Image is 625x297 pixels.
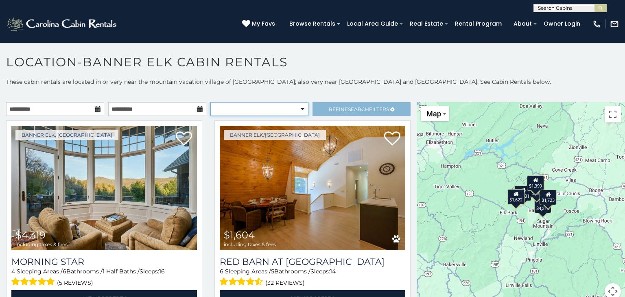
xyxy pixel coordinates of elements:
[15,130,118,140] a: Banner Elk, [GEOGRAPHIC_DATA]
[540,17,584,30] a: Owner Login
[220,126,405,250] a: Red Barn at Tiffanys Estate $1,604 including taxes & fees
[343,17,402,30] a: Local Area Guide
[384,131,400,148] a: Add to favorites
[329,106,389,112] span: Refine Filters
[63,268,66,275] span: 6
[220,267,405,288] div: Sleeping Areas / Bathrooms / Sleeps:
[348,106,369,112] span: Search
[15,242,68,247] span: including taxes & fees
[11,126,197,250] a: Morning Star $4,319 including taxes & fees
[11,268,15,275] span: 4
[451,17,506,30] a: Rental Program
[540,189,557,205] div: $1,723
[224,229,255,241] span: $1,604
[15,229,46,241] span: $4,319
[220,256,405,267] h3: Red Barn at Tiffanys Estate
[220,126,405,250] img: Red Barn at Tiffanys Estate
[57,277,93,288] span: (5 reviews)
[592,20,601,28] img: phone-regular-white.png
[514,185,531,201] div: $2,281
[159,268,165,275] span: 16
[527,175,544,190] div: $1,399
[11,267,197,288] div: Sleeping Areas / Bathrooms / Sleeps:
[610,20,619,28] img: mail-regular-white.png
[11,256,197,267] a: Morning Star
[330,268,336,275] span: 14
[285,17,339,30] a: Browse Rentals
[220,256,405,267] a: Red Barn at [GEOGRAPHIC_DATA]
[103,268,140,275] span: 1 Half Baths /
[265,277,305,288] span: (32 reviews)
[6,16,119,32] img: White-1-2.png
[507,189,524,205] div: $1,622
[530,182,544,198] div: $687
[220,268,223,275] span: 6
[406,17,447,30] a: Real Estate
[509,17,536,30] a: About
[534,197,551,213] div: $4,319
[605,106,621,122] button: Toggle fullscreen view
[421,106,449,121] button: Change map style
[224,130,326,140] a: Banner Elk/[GEOGRAPHIC_DATA]
[176,131,192,148] a: Add to favorites
[271,268,274,275] span: 5
[11,126,197,250] img: Morning Star
[224,242,276,247] span: including taxes & fees
[426,109,441,118] span: Map
[252,20,275,28] span: My Favs
[312,102,411,116] a: RefineSearchFilters
[242,20,277,28] a: My Favs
